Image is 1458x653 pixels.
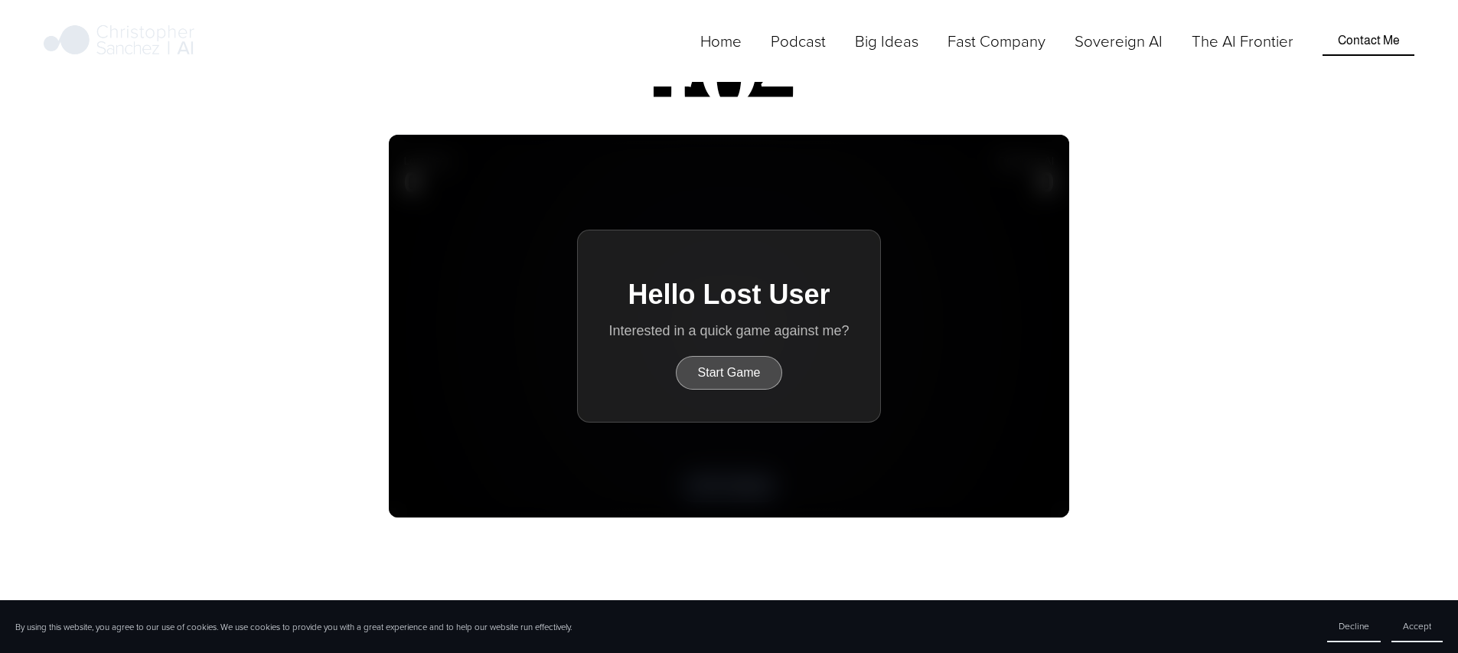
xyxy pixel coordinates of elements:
[1403,619,1431,632] span: Accept
[44,22,194,60] img: Christopher Sanchez | AI
[700,28,742,54] a: Home
[1327,611,1381,642] button: Decline
[1323,26,1414,55] a: Contact Me
[948,30,1045,52] span: Fast Company
[855,28,918,54] a: folder dropdown
[855,30,918,52] span: Big Ideas
[771,28,826,54] a: Podcast
[1075,28,1163,54] a: Sovereign AI
[15,621,572,633] p: By using this website, you agree to our use of cookies. We use cookies to provide you with a grea...
[1339,619,1369,632] span: Decline
[1192,28,1293,54] a: The AI Frontier
[1391,611,1443,642] button: Accept
[948,28,1045,54] a: folder dropdown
